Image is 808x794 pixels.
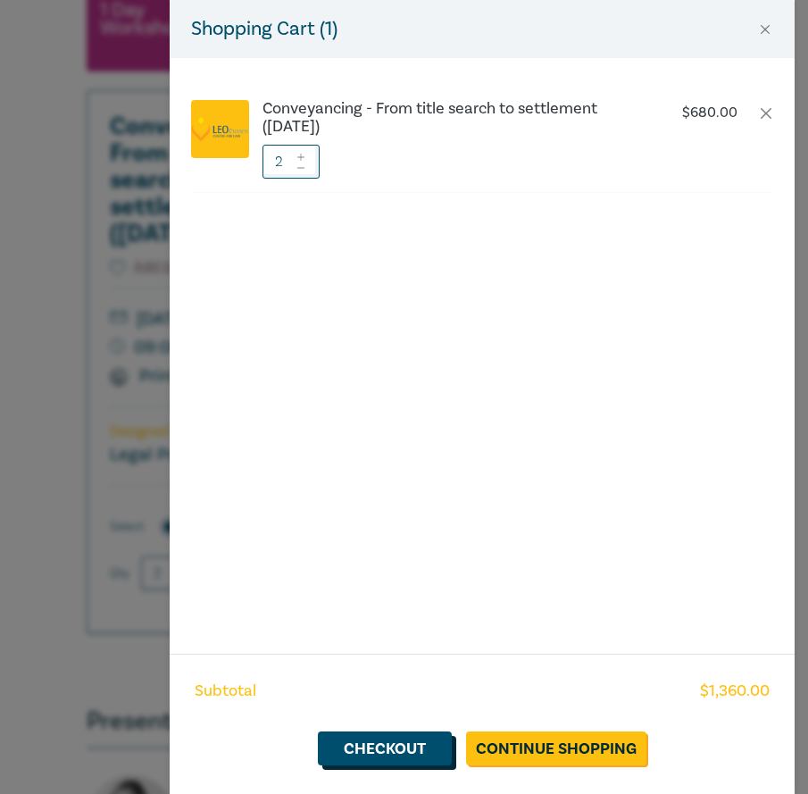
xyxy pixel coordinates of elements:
button: Close [757,21,773,38]
input: 1 [262,145,320,179]
h5: Shopping Cart ( 1 ) [191,14,337,44]
a: Conveyancing - From title search to settlement ([DATE]) [262,100,648,136]
span: Subtotal [195,680,256,703]
a: Checkout [318,731,452,765]
p: $ 680.00 [682,104,737,121]
span: $ 1,360.00 [700,680,770,703]
img: logo.png [191,116,249,142]
a: Continue Shopping [466,731,646,765]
